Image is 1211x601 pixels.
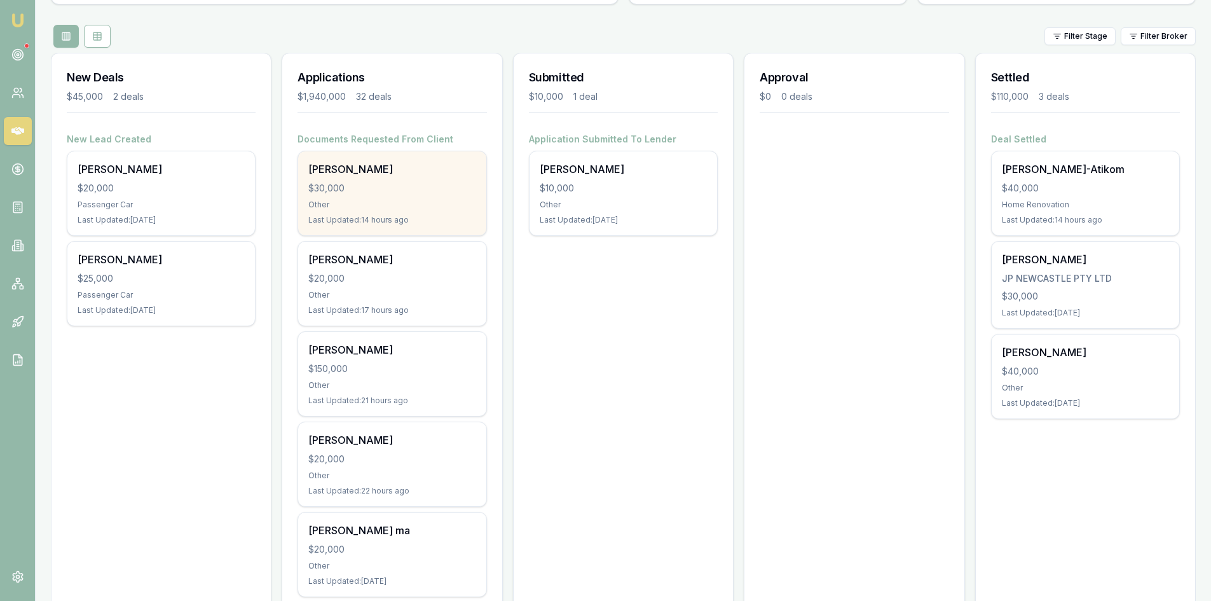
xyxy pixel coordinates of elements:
[1002,272,1169,285] div: JP NEWCASTLE PTY LTD
[1140,31,1187,41] span: Filter Broker
[308,453,476,466] div: $20,000
[529,69,718,86] h3: Submitted
[308,561,476,571] div: Other
[308,471,476,481] div: Other
[308,252,476,267] div: [PERSON_NAME]
[1002,383,1169,393] div: Other
[1002,365,1169,378] div: $40,000
[308,486,476,496] div: Last Updated: 22 hours ago
[573,90,598,103] div: 1 deal
[298,69,486,86] h3: Applications
[113,90,144,103] div: 2 deals
[308,396,476,406] div: Last Updated: 21 hours ago
[991,133,1180,146] h4: Deal Settled
[308,432,476,448] div: [PERSON_NAME]
[78,182,245,195] div: $20,000
[78,252,245,267] div: [PERSON_NAME]
[308,342,476,357] div: [PERSON_NAME]
[78,305,245,315] div: Last Updated: [DATE]
[67,90,103,103] div: $45,000
[781,90,812,103] div: 0 deals
[78,162,245,177] div: [PERSON_NAME]
[356,90,392,103] div: 32 deals
[1121,27,1196,45] button: Filter Broker
[760,69,948,86] h3: Approval
[308,363,476,375] div: $150,000
[308,162,476,177] div: [PERSON_NAME]
[298,133,486,146] h4: Documents Requested From Client
[298,90,346,103] div: $1,940,000
[308,200,476,210] div: Other
[1002,308,1169,318] div: Last Updated: [DATE]
[67,69,256,86] h3: New Deals
[1002,252,1169,267] div: [PERSON_NAME]
[540,215,707,225] div: Last Updated: [DATE]
[1002,200,1169,210] div: Home Renovation
[1002,182,1169,195] div: $40,000
[1064,31,1107,41] span: Filter Stage
[78,215,245,225] div: Last Updated: [DATE]
[308,182,476,195] div: $30,000
[308,305,476,315] div: Last Updated: 17 hours ago
[1002,345,1169,360] div: [PERSON_NAME]
[991,90,1029,103] div: $110,000
[529,133,718,146] h4: Application Submitted To Lender
[1002,215,1169,225] div: Last Updated: 14 hours ago
[308,380,476,390] div: Other
[78,200,245,210] div: Passenger Car
[1002,162,1169,177] div: [PERSON_NAME]-Atikom
[529,90,563,103] div: $10,000
[540,200,707,210] div: Other
[760,90,771,103] div: $0
[991,69,1180,86] h3: Settled
[78,272,245,285] div: $25,000
[10,13,25,28] img: emu-icon-u.png
[308,576,476,586] div: Last Updated: [DATE]
[540,162,707,177] div: [PERSON_NAME]
[540,182,707,195] div: $10,000
[78,290,245,300] div: Passenger Car
[1002,398,1169,408] div: Last Updated: [DATE]
[1044,27,1116,45] button: Filter Stage
[308,543,476,556] div: $20,000
[308,272,476,285] div: $20,000
[308,215,476,225] div: Last Updated: 14 hours ago
[1039,90,1069,103] div: 3 deals
[308,290,476,300] div: Other
[67,133,256,146] h4: New Lead Created
[308,523,476,538] div: [PERSON_NAME] ma
[1002,290,1169,303] div: $30,000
